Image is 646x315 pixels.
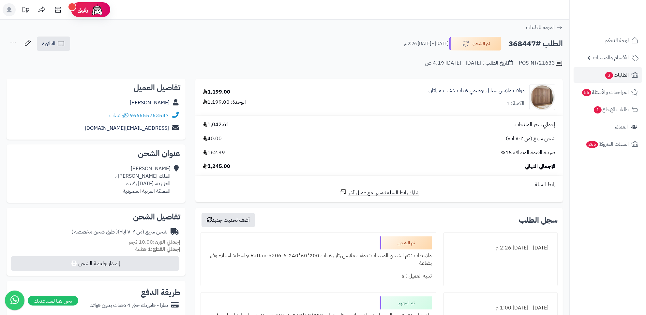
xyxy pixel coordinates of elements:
[129,238,180,246] small: 10.00 كجم
[448,302,554,314] div: [DATE] - [DATE] 1:00 م
[380,296,432,309] div: تم التجهيز
[135,245,180,253] small: 1 قطعة
[203,88,230,96] div: 1,199.00
[12,213,180,221] h2: تفاصيل الشحن
[574,67,642,83] a: الطلبات3
[574,33,642,48] a: لوحة التحكم
[78,6,88,14] span: رفيق
[574,136,642,152] a: السلات المتروكة265
[593,105,629,114] span: طلبات الإرجاع
[17,3,34,18] a: تحديثات المنصة
[605,72,613,79] span: 3
[615,122,628,131] span: العملاء
[203,98,246,106] div: الوحدة: 1,199.00
[526,23,563,31] a: العودة للطلبات
[526,23,555,31] span: العودة للطلبات
[449,37,502,51] button: تم الشحن
[37,37,70,51] a: الفاتورة
[593,53,629,62] span: الأقسام والمنتجات
[574,84,642,100] a: المراجعات والأسئلة55
[586,141,598,148] span: 265
[582,89,591,96] span: 55
[12,84,180,92] h2: تفاصيل العميل
[71,228,118,236] span: ( طرق شحن مخصصة )
[605,36,629,45] span: لوحة التحكم
[425,59,513,67] div: تاريخ الطلب : [DATE] - [DATE] 4:19 ص
[203,135,222,142] span: 40.00
[130,112,169,119] a: 966555753547
[581,88,629,97] span: المراجعات والأسئلة
[205,270,432,282] div: تنبيه العميل : لا
[205,249,432,270] div: ملاحظات : تم الشحن المنتجات: دولاب ملابس رتان 6 باب 200*60*240-Rattan-5206-6 بواسطة: استلام وفرز ...
[11,256,179,271] button: إصدار بوليصة الشحن
[42,40,55,48] span: الفاتورة
[506,135,555,142] span: شحن سريع (من ٢-٧ ايام)
[151,245,180,253] strong: إجمالي القطع:
[141,289,180,296] h2: طريقة الدفع
[115,165,171,195] div: [PERSON_NAME] الملك [PERSON_NAME] ، العزيزيه، [DATE] رفيدة المملكة العربية السعودية
[153,238,180,246] strong: إجمالي الوزن:
[203,163,230,170] span: 1,245.00
[404,40,448,47] small: [DATE] - [DATE] 2:26 م
[203,149,225,157] span: 162.39
[339,188,419,197] a: شارك رابط السلة نفسها مع عميل آخر
[508,37,563,51] h2: الطلب #368447
[202,213,255,227] button: أضف تحديث جديد
[203,121,230,128] span: 1,042.61
[90,302,168,309] div: تمارا - فاتورتك حتى 4 دفعات بدون فوائد
[519,216,558,224] h3: سجل الطلب
[85,124,169,132] a: [EMAIL_ADDRESS][DOMAIN_NAME]
[198,181,560,188] div: رابط السلة
[428,87,524,95] a: دولاب ملابس ستايل بوهيمي 6 باب خشب × راتان
[574,119,642,135] a: العملاء
[586,140,629,149] span: السلات المتروكة
[501,149,555,157] span: ضريبة القيمة المضافة 15%
[530,84,555,110] img: 1749982072-1-90x90.jpg
[525,163,555,170] span: الإجمالي النهائي
[519,59,563,67] div: POS-NT/21633
[12,150,180,157] h2: عنوان الشحن
[71,228,167,236] div: شحن سريع (من ٢-٧ ايام)
[130,99,170,107] a: [PERSON_NAME]
[605,70,629,80] span: الطلبات
[109,112,128,119] a: واتساب
[506,100,524,107] div: الكمية: 1
[348,189,419,197] span: شارك رابط السلة نفسها مع عميل آخر
[91,3,104,16] img: ai-face.png
[380,236,432,249] div: تم الشحن
[594,106,602,113] span: 1
[515,121,555,128] span: إجمالي سعر المنتجات
[574,102,642,117] a: طلبات الإرجاع1
[448,242,554,254] div: [DATE] - [DATE] 2:26 م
